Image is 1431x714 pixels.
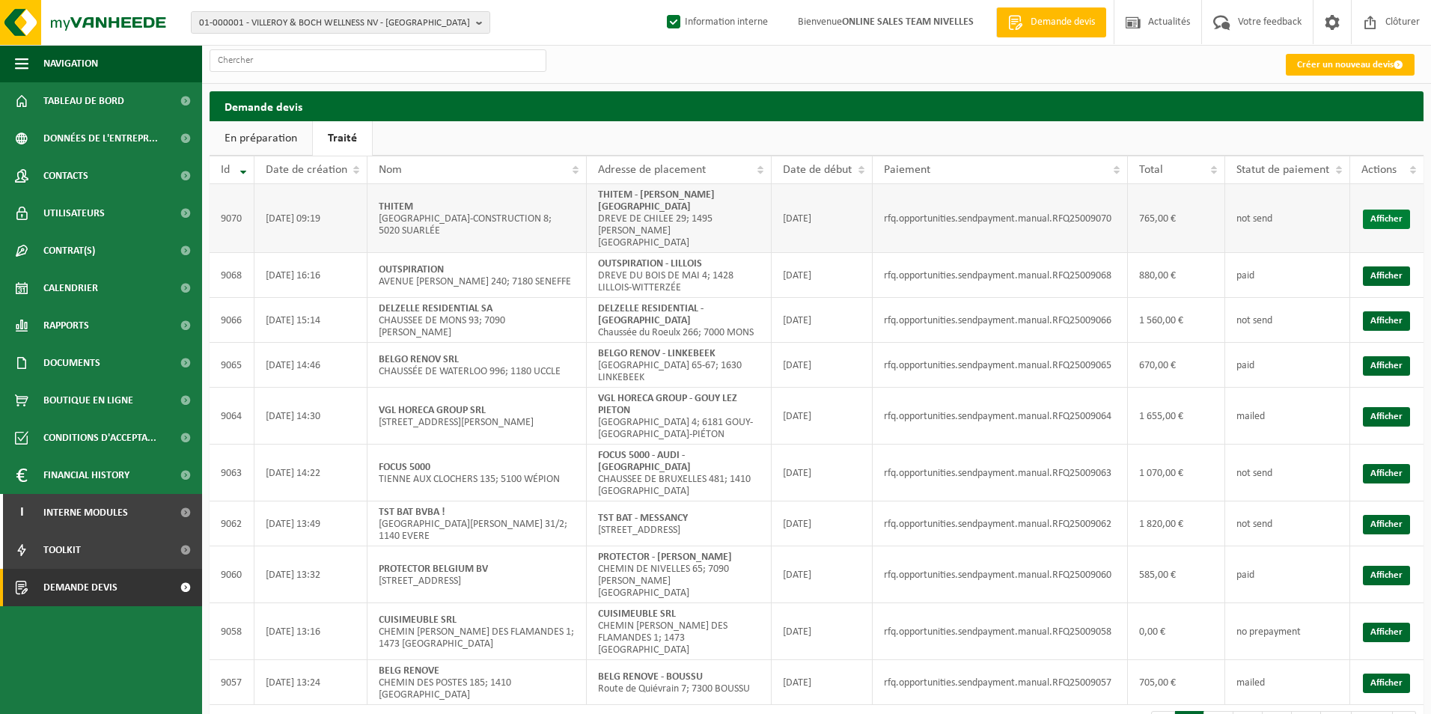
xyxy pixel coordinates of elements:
a: Afficher [1363,674,1410,693]
td: [GEOGRAPHIC_DATA]-CONSTRUCTION 8; 5020 SUARLÉE [367,184,587,253]
span: Adresse de placement [598,164,706,176]
td: rfq.opportunities.sendpayment.manual.RFQ25009062 [873,501,1128,546]
td: CHEMIN DES POSTES 185; 1410 [GEOGRAPHIC_DATA] [367,660,587,705]
strong: PROTECTOR - [PERSON_NAME] [598,552,732,563]
strong: BELGO RENOV - LINKEBEEK [598,348,715,359]
span: not send [1236,519,1272,530]
span: Id [221,164,230,176]
td: 0,00 € [1128,603,1225,660]
td: [DATE] 13:32 [254,546,367,603]
td: 585,00 € [1128,546,1225,603]
td: 9063 [210,445,254,501]
strong: DELZELLE RESIDENTIAL SA [379,303,492,314]
td: DREVE DU BOIS DE MAI 4; 1428 LILLOIS-WITTERZÉE [587,253,772,298]
td: 9065 [210,343,254,388]
span: not send [1236,213,1272,225]
strong: BELGO RENOV SRL [379,354,459,365]
td: [DATE] 13:49 [254,501,367,546]
td: 1 070,00 € [1128,445,1225,501]
td: AVENUE [PERSON_NAME] 240; 7180 SENEFFE [367,253,587,298]
td: 880,00 € [1128,253,1225,298]
strong: BELG RENOVE - BOUSSU [598,671,703,683]
td: 9057 [210,660,254,705]
a: Afficher [1363,464,1410,483]
td: CHAUSSEE DE MONS 93; 7090 [PERSON_NAME] [367,298,587,343]
a: Créer un nouveau devis [1286,54,1415,76]
span: Documents [43,344,100,382]
td: rfq.opportunities.sendpayment.manual.RFQ25009063 [873,445,1128,501]
td: Chaussée du Roeulx 266; 7000 MONS [587,298,772,343]
td: 9064 [210,388,254,445]
span: Calendrier [43,269,98,307]
a: Afficher [1363,356,1410,376]
td: [DATE] [772,253,873,298]
strong: FOCUS 5000 [379,462,430,473]
td: [DATE] [772,445,873,501]
td: rfq.opportunities.sendpayment.manual.RFQ25009068 [873,253,1128,298]
a: Traité [313,121,372,156]
span: Nom [379,164,402,176]
td: [DATE] [772,343,873,388]
a: Afficher [1363,311,1410,331]
td: CHAUSSÉE DE WATERLOO 996; 1180 UCCLE [367,343,587,388]
span: Date de création [266,164,347,176]
a: Afficher [1363,210,1410,229]
td: 1 820,00 € [1128,501,1225,546]
td: 9062 [210,501,254,546]
span: Interne modules [43,494,128,531]
span: paid [1236,270,1254,281]
a: Demande devis [996,7,1106,37]
td: 9070 [210,184,254,253]
span: Contacts [43,157,88,195]
td: 9066 [210,298,254,343]
td: [DATE] 15:14 [254,298,367,343]
td: 1 655,00 € [1128,388,1225,445]
strong: BELG RENOVE [379,665,439,677]
strong: CUISIMEUBLE SRL [379,614,457,626]
span: 01-000001 - VILLEROY & BOCH WELLNESS NV - [GEOGRAPHIC_DATA] [199,12,470,34]
strong: THITEM - [PERSON_NAME][GEOGRAPHIC_DATA] [598,189,715,213]
td: [DATE] 13:16 [254,603,367,660]
strong: PROTECTOR BELGIUM BV [379,564,488,575]
span: Conditions d'accepta... [43,419,156,457]
strong: TST BAT - MESSANCY [598,513,688,524]
td: [STREET_ADDRESS] [367,546,587,603]
td: CHEMIN [PERSON_NAME] DES FLAMANDES 1; 1473 [GEOGRAPHIC_DATA] [587,603,772,660]
td: CHEMIN [PERSON_NAME] DES FLAMANDES 1; 1473 [GEOGRAPHIC_DATA] [367,603,587,660]
span: no prepayment [1236,626,1301,638]
a: Afficher [1363,566,1410,585]
td: rfq.opportunities.sendpayment.manual.RFQ25009057 [873,660,1128,705]
input: Chercher [210,49,546,72]
span: Demande devis [1027,15,1099,30]
td: 765,00 € [1128,184,1225,253]
span: mailed [1236,411,1265,422]
strong: ONLINE SALES TEAM NIVELLES [842,16,974,28]
td: [DATE] [772,298,873,343]
td: [DATE] 09:19 [254,184,367,253]
a: En préparation [210,121,312,156]
span: Date de début [783,164,852,176]
strong: OUTSPIRATION [379,264,444,275]
td: [DATE] 16:16 [254,253,367,298]
strong: VGL HORECA GROUP SRL [379,405,486,416]
td: [DATE] [772,388,873,445]
strong: OUTSPIRATION - LILLOIS [598,258,702,269]
span: Paiement [884,164,930,176]
span: Rapports [43,307,89,344]
span: not send [1236,468,1272,479]
span: Données de l'entrepr... [43,120,158,157]
td: Route de Quiévrain 7; 7300 BOUSSU [587,660,772,705]
td: 1 560,00 € [1128,298,1225,343]
td: CHEMIN DE NIVELLES 65; 7090 [PERSON_NAME][GEOGRAPHIC_DATA] [587,546,772,603]
td: [STREET_ADDRESS][PERSON_NAME] [367,388,587,445]
span: mailed [1236,677,1265,689]
a: Afficher [1363,515,1410,534]
a: Afficher [1363,623,1410,642]
span: Contrat(s) [43,232,95,269]
span: paid [1236,360,1254,371]
span: Utilisateurs [43,195,105,232]
span: paid [1236,570,1254,581]
td: [STREET_ADDRESS] [587,501,772,546]
span: Boutique en ligne [43,382,133,419]
a: Afficher [1363,407,1410,427]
